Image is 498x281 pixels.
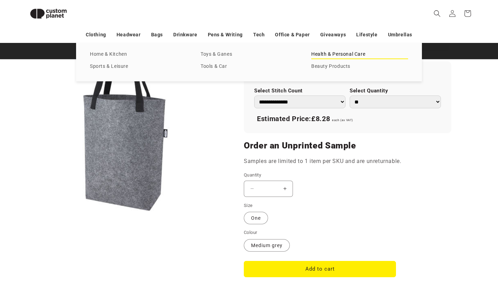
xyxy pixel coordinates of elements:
[24,10,227,213] media-gallery: Gallery Viewer
[244,172,396,179] label: Quantity
[311,50,408,59] a: Health & Personal Care
[275,29,310,41] a: Office & Paper
[90,50,187,59] a: Home & Kitchen
[430,6,445,21] summary: Search
[254,88,345,94] label: Select Stitch Count
[350,88,441,94] label: Select Quantity
[244,156,451,166] p: Samples are limited to 1 item per SKU and are unreturnable.
[90,62,187,71] a: Sports & Leisure
[201,50,297,59] a: Toys & Ganes
[24,3,73,25] img: Custom Planet
[151,29,163,41] a: Bags
[332,118,353,122] span: each (ex VAT)
[244,229,258,236] legend: Colour
[388,29,412,41] a: Umbrellas
[253,29,265,41] a: Tech
[311,62,408,71] a: Beauty Products
[320,29,346,41] a: Giveaways
[311,115,330,123] span: £8.28
[356,29,377,41] a: Lifestyle
[379,206,498,281] iframe: Chat Widget
[244,212,268,224] label: One
[244,239,290,252] label: Medium grey
[244,202,253,209] legend: Size
[201,62,297,71] a: Tools & Car
[86,29,106,41] a: Clothing
[254,112,441,126] div: Estimated Price:
[244,140,451,151] h2: Order an Unprinted Sample
[173,29,197,41] a: Drinkware
[117,29,141,41] a: Headwear
[244,261,396,277] button: Add to cart
[208,29,243,41] a: Pens & Writing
